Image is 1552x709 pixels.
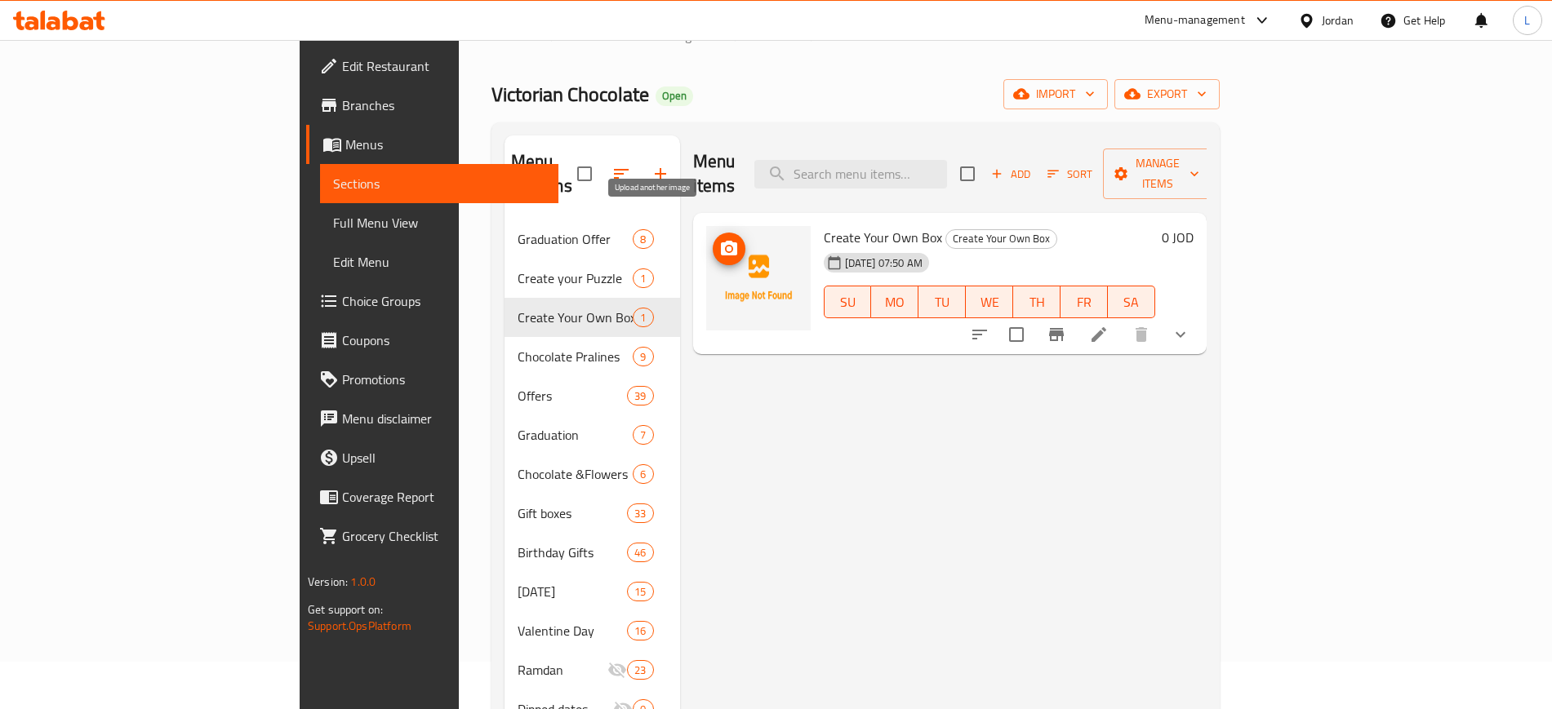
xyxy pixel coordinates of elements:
[746,25,803,47] a: Menus
[505,611,680,650] div: Valentine Day16
[342,487,545,507] span: Coverage Report
[505,650,680,689] div: Ramdan23
[628,506,652,521] span: 33
[1162,226,1194,249] h6: 0 JOD
[607,660,627,680] svg: Inactive section
[1089,325,1109,344] a: Edit menu item
[634,349,652,365] span: 9
[633,425,653,445] div: items
[345,135,545,154] span: Menus
[822,26,869,46] span: Sections
[306,438,558,477] a: Upsell
[627,386,653,405] div: items
[989,165,1033,184] span: Add
[342,56,545,76] span: Edit Restaurant
[505,219,680,259] div: Graduation Offer8
[634,467,652,482] span: 6
[754,160,947,188] input: search
[342,448,545,467] span: Upsell
[1043,162,1096,187] button: Sort
[518,268,634,288] div: Create your Puzzle
[342,330,545,350] span: Coupons
[1047,165,1092,184] span: Sort
[766,26,803,46] span: Menus
[602,154,641,193] span: Sort sections
[505,572,680,611] div: [DATE]15
[1127,84,1207,104] span: export
[333,174,545,193] span: Sections
[518,503,628,523] span: Gift boxes
[633,464,653,484] div: items
[999,317,1034,352] span: Select to update
[1016,84,1095,104] span: import
[505,415,680,454] div: Graduation7
[634,271,652,286] span: 1
[1108,286,1155,318] button: SA
[505,533,680,572] div: Birthday Gifts46
[918,286,966,318] button: TU
[1020,290,1054,314] span: TH
[518,660,608,680] span: Ramdan
[342,526,545,546] span: Grocery Checklist
[342,95,545,115] span: Branches
[518,347,634,366] span: Chocolate Pralines
[1067,290,1101,314] span: FR
[342,291,545,311] span: Choice Groups
[1322,11,1354,29] div: Jordan
[518,386,628,405] div: Offers
[925,290,959,314] span: TU
[946,229,1056,248] span: Create Your Own Box
[1524,11,1530,29] span: L
[306,281,558,321] a: Choice Groups
[320,242,558,281] a: Edit Menu
[985,162,1037,187] span: Add item
[518,582,628,601] span: [DATE]
[518,308,634,327] div: Create Your Own Box
[634,310,652,326] span: 1
[810,26,816,46] li: /
[1171,325,1190,344] svg: Show Choices
[656,86,693,106] div: Open
[1161,315,1200,354] button: show more
[713,233,745,265] button: upload picture
[308,615,411,636] a: Support.OpsPlatform
[308,571,348,592] span: Version:
[491,76,649,113] span: Victorian Chocolate
[966,286,1013,318] button: WE
[831,290,865,314] span: SU
[491,25,1220,47] nav: breadcrumb
[871,286,918,318] button: MO
[1037,315,1076,354] button: Branch-specific-item
[628,545,652,561] span: 46
[518,425,634,445] span: Graduation
[628,662,652,678] span: 23
[518,464,634,484] span: Chocolate &Flowers
[878,290,912,314] span: MO
[1114,79,1220,109] button: export
[306,516,558,556] a: Grocery Checklist
[1003,79,1108,109] button: import
[972,290,1007,314] span: WE
[306,47,558,86] a: Edit Restaurant
[342,370,545,389] span: Promotions
[333,252,545,272] span: Edit Menu
[633,268,653,288] div: items
[306,477,558,516] a: Coverage Report
[306,321,558,360] a: Coupons
[945,229,1057,249] div: Create Your Own Box
[693,149,736,198] h2: Menu items
[950,157,985,191] span: Select section
[518,229,634,249] span: Graduation Offer
[960,315,999,354] button: sort-choices
[1145,11,1245,30] div: Menu-management
[308,599,383,620] span: Get support on:
[505,298,680,337] div: Create Your Own Box1
[641,154,680,193] button: Add section
[567,157,602,191] span: Select all sections
[985,162,1037,187] button: Add
[633,229,653,249] div: items
[634,232,652,247] span: 8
